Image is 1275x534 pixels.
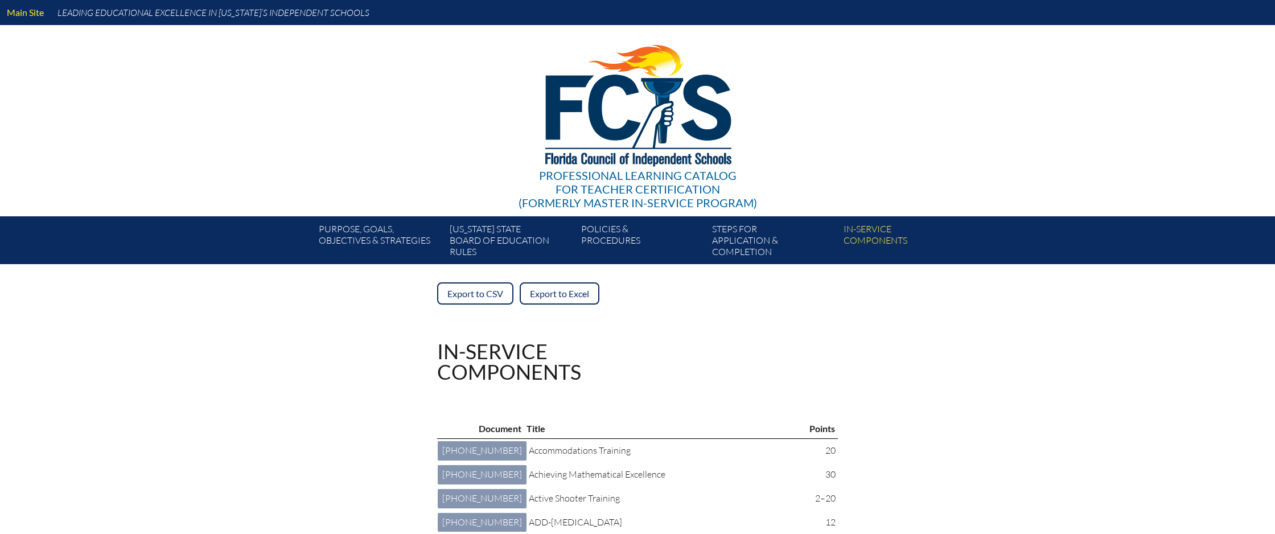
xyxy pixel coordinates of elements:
[437,282,513,305] a: Export to CSV
[314,221,445,264] a: Purpose, goals,objectives & strategies
[812,491,836,506] p: 2–20
[809,421,835,436] p: Points
[438,513,527,532] a: [PHONE_NUMBER]
[708,221,838,264] a: Steps forapplication & completion
[2,5,48,20] a: Main Site
[529,515,803,530] p: ADD-[MEDICAL_DATA]
[812,515,836,530] p: 12
[839,221,970,264] a: In-servicecomponents
[556,182,720,196] span: for Teacher Certification
[438,441,527,461] a: [PHONE_NUMBER]
[440,421,521,436] p: Document
[445,221,576,264] a: [US_STATE] StateBoard of Education rules
[519,169,757,210] div: Professional Learning Catalog (formerly Master In-service Program)
[514,23,762,212] a: Professional Learning Catalog for Teacher Certification(formerly Master In-service Program)
[812,443,836,458] p: 20
[520,282,599,305] a: Export to Excel
[438,465,527,484] a: [PHONE_NUMBER]
[437,341,581,382] h1: In-service components
[529,491,803,506] p: Active Shooter Training
[529,443,803,458] p: Accommodations Training
[527,421,797,436] p: Title
[520,25,755,180] img: FCISlogo221.eps
[438,489,527,508] a: [PHONE_NUMBER]
[577,221,708,264] a: Policies &Procedures
[529,467,803,482] p: Achieving Mathematical Excellence
[812,467,836,482] p: 30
